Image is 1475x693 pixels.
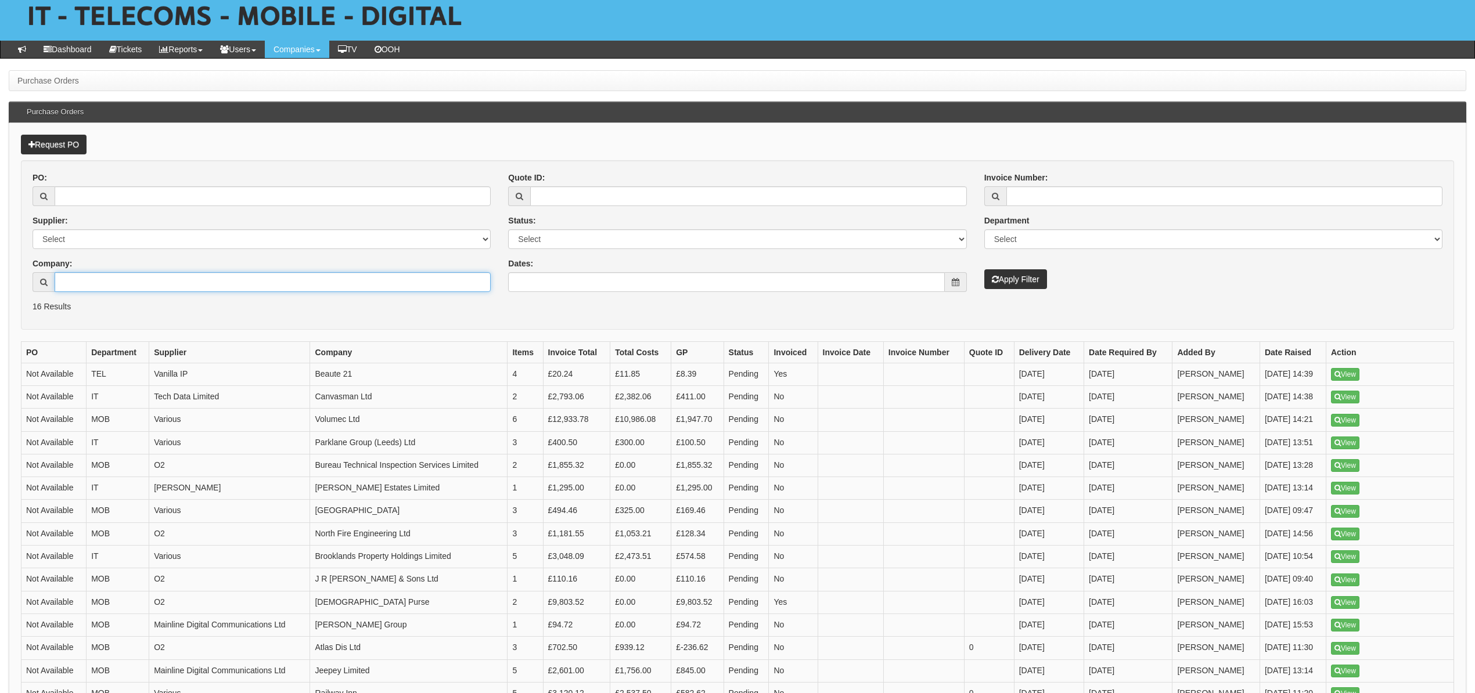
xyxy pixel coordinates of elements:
[724,454,769,477] td: Pending
[883,341,964,363] th: Invoice Number
[610,363,671,385] td: £11.85
[21,500,87,522] td: Not Available
[671,546,724,568] td: £574.58
[310,500,508,522] td: [GEOGRAPHIC_DATA]
[543,385,610,408] td: £2,793.06
[21,135,87,154] a: Request PO
[724,409,769,431] td: Pending
[1172,613,1260,636] td: [PERSON_NAME]
[610,546,671,568] td: £2,473.51
[508,431,543,454] td: 3
[508,477,543,500] td: 1
[769,546,818,568] td: No
[310,477,508,500] td: [PERSON_NAME] Estates Limited
[610,454,671,477] td: £0.00
[724,522,769,545] td: Pending
[1084,659,1172,682] td: [DATE]
[1331,665,1359,677] a: View
[1260,477,1326,500] td: [DATE] 13:14
[671,522,724,545] td: £128.34
[1014,363,1084,385] td: [DATE]
[149,568,310,591] td: O2
[87,637,149,659] td: MOB
[1331,368,1359,381] a: View
[1084,522,1172,545] td: [DATE]
[310,546,508,568] td: Brooklands Property Holdings Limited
[1084,591,1172,613] td: [DATE]
[87,591,149,613] td: MOB
[149,341,310,363] th: Supplier
[610,613,671,636] td: £0.00
[769,431,818,454] td: No
[1260,385,1326,408] td: [DATE] 14:38
[1172,637,1260,659] td: [PERSON_NAME]
[21,637,87,659] td: Not Available
[1014,659,1084,682] td: [DATE]
[1084,454,1172,477] td: [DATE]
[1014,613,1084,636] td: [DATE]
[21,522,87,545] td: Not Available
[984,215,1030,226] label: Department
[149,613,310,636] td: Mainline Digital Communications Ltd
[21,568,87,591] td: Not Available
[310,613,508,636] td: [PERSON_NAME] Group
[87,363,149,385] td: TEL
[21,659,87,682] td: Not Available
[1172,409,1260,431] td: [PERSON_NAME]
[1014,546,1084,568] td: [DATE]
[1260,546,1326,568] td: [DATE] 10:54
[769,522,818,545] td: No
[149,385,310,408] td: Tech Data Limited
[87,613,149,636] td: MOB
[1331,596,1359,609] a: View
[310,385,508,408] td: Canvasman Ltd
[1014,385,1084,408] td: [DATE]
[87,659,149,682] td: MOB
[1331,436,1359,449] a: View
[21,341,87,363] th: PO
[149,500,310,522] td: Various
[724,500,769,522] td: Pending
[1084,568,1172,591] td: [DATE]
[1331,528,1359,540] a: View
[149,431,310,454] td: Various
[671,500,724,522] td: £169.46
[769,659,818,682] td: No
[1172,522,1260,545] td: [PERSON_NAME]
[508,454,543,477] td: 2
[671,477,724,500] td: £1,295.00
[1331,391,1359,403] a: View
[1172,385,1260,408] td: [PERSON_NAME]
[508,172,545,183] label: Quote ID:
[310,659,508,682] td: Jeepey Limited
[1084,637,1172,659] td: [DATE]
[21,385,87,408] td: Not Available
[818,341,883,363] th: Invoice Date
[1172,591,1260,613] td: [PERSON_NAME]
[610,500,671,522] td: £325.00
[1331,619,1359,631] a: View
[310,522,508,545] td: North Fire Engineering Ltd
[769,477,818,500] td: No
[1014,454,1084,477] td: [DATE]
[508,409,543,431] td: 6
[87,522,149,545] td: MOB
[769,363,818,385] td: Yes
[610,477,671,500] td: £0.00
[21,591,87,613] td: Not Available
[610,591,671,613] td: £0.00
[87,385,149,408] td: IT
[1084,363,1172,385] td: [DATE]
[769,341,818,363] th: Invoiced
[1260,591,1326,613] td: [DATE] 16:03
[1172,431,1260,454] td: [PERSON_NAME]
[769,500,818,522] td: No
[1260,409,1326,431] td: [DATE] 14:21
[543,591,610,613] td: £9,803.52
[1084,500,1172,522] td: [DATE]
[508,613,543,636] td: 1
[508,215,535,226] label: Status:
[543,659,610,682] td: £2,601.00
[1331,414,1359,427] a: View
[1084,385,1172,408] td: [DATE]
